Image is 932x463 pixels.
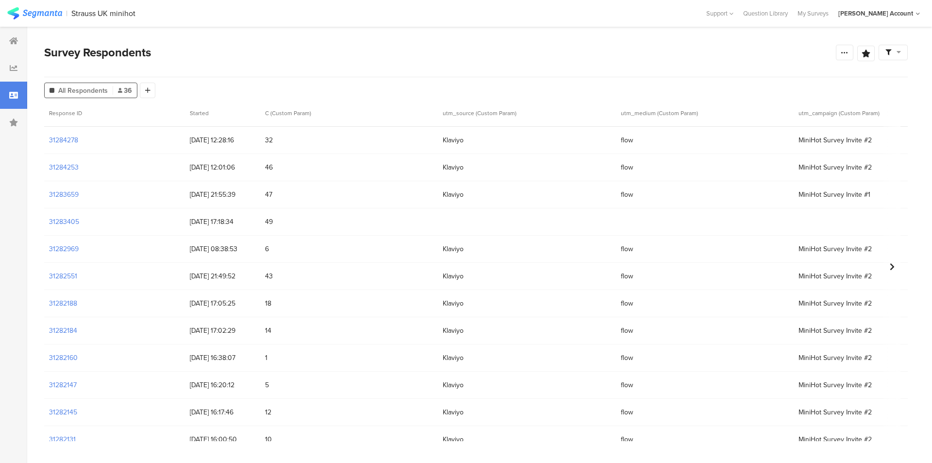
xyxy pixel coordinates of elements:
span: [DATE] 16:38:07 [190,353,255,363]
div: [PERSON_NAME] Account [838,9,913,18]
span: [DATE] 08:38:53 [190,244,255,254]
span: flow [621,407,789,417]
section: 31282188 [49,298,77,309]
span: Klaviyo [443,298,611,309]
span: flow [621,271,789,281]
span: flow [621,298,789,309]
section: 31282145 [49,407,77,417]
section: 31284278 [49,135,78,145]
span: 1 [265,353,433,363]
span: utm_medium (Custom Param) [621,109,698,118]
span: flow [621,380,789,390]
a: Question Library [738,9,793,18]
section: 31282551 [49,271,77,281]
span: [DATE] 17:05:25 [190,298,255,309]
span: Klaviyo [443,135,611,145]
section: 31282160 [49,353,78,363]
span: flow [621,162,789,172]
span: Klaviyo [443,189,611,200]
span: 5 [265,380,433,390]
span: Klaviyo [443,244,611,254]
div: Support [706,6,733,21]
section: 31282969 [49,244,79,254]
section: 31283405 [49,217,79,227]
section: 31282131 [49,434,76,445]
span: flow [621,189,789,200]
span: 32 [265,135,433,145]
span: Klaviyo [443,407,611,417]
span: Started [190,109,209,118]
div: Strauss UK minihot [71,9,135,18]
span: Response ID [49,109,82,118]
span: Klaviyo [443,434,611,445]
span: flow [621,135,789,145]
span: [DATE] 12:28:16 [190,135,255,145]
span: [DATE] 12:01:06 [190,162,255,172]
a: My Surveys [793,9,833,18]
span: 10 [265,434,433,445]
span: 18 [265,298,433,309]
span: 36 [118,86,132,96]
span: 12 [265,407,433,417]
span: Klaviyo [443,271,611,281]
section: 31284253 [49,162,79,172]
span: [DATE] 21:55:39 [190,189,255,200]
span: flow [621,326,789,336]
span: All Respondents [58,86,108,96]
span: Klaviyo [443,326,611,336]
span: [DATE] 17:18:34 [190,217,255,227]
section: 31282184 [49,326,77,336]
span: [DATE] 16:17:46 [190,407,255,417]
span: [DATE] 16:00:50 [190,434,255,445]
span: 43 [265,271,433,281]
span: Klaviyo [443,353,611,363]
span: Klaviyo [443,380,611,390]
span: Klaviyo [443,162,611,172]
span: [DATE] 17:02:29 [190,326,255,336]
span: flow [621,353,789,363]
span: utm_source (Custom Param) [443,109,516,118]
div: | [66,8,67,19]
span: flow [621,244,789,254]
span: 14 [265,326,433,336]
img: segmanta logo [7,7,62,19]
span: 46 [265,162,433,172]
span: Survey Respondents [44,44,151,61]
section: 31282147 [49,380,77,390]
span: 6 [265,244,433,254]
span: 47 [265,189,433,200]
span: [DATE] 16:20:12 [190,380,255,390]
section: 31283659 [49,189,79,200]
span: [DATE] 21:49:52 [190,271,255,281]
span: 49 [265,217,433,227]
span: utm_campaign (Custom Param) [799,109,880,118]
span: flow [621,434,789,445]
span: C (Custom Param) [265,109,311,118]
